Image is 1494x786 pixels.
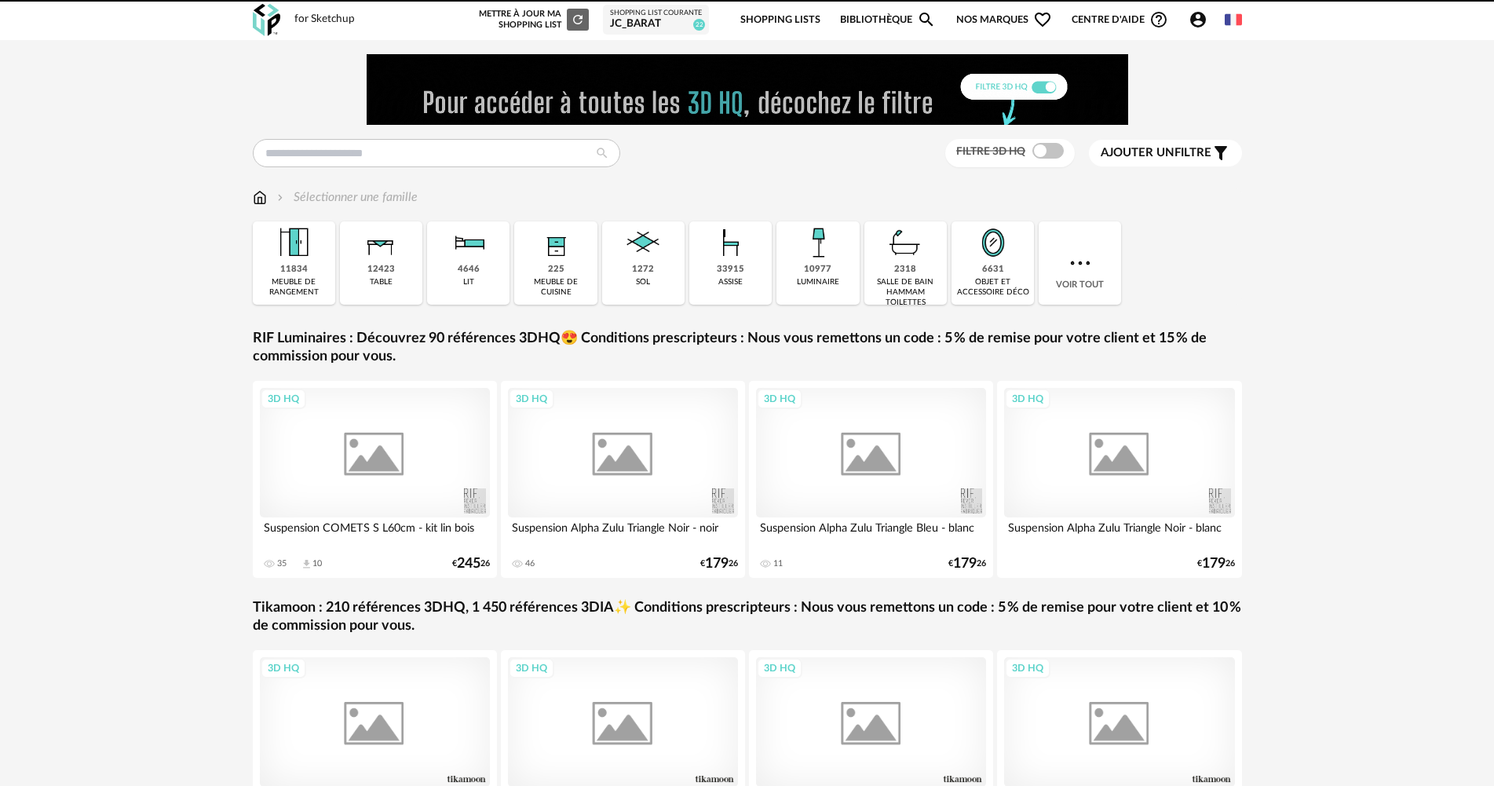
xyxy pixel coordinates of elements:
[1039,221,1121,305] div: Voir tout
[956,146,1025,157] span: Filtre 3D HQ
[610,17,702,31] div: JC_Barat
[610,9,702,18] div: Shopping List courante
[447,221,490,264] img: Literie.png
[956,2,1052,38] span: Nos marques
[525,558,535,569] div: 46
[274,188,418,207] div: Sélectionner une famille
[1004,517,1235,549] div: Suspension Alpha Zulu Triangle Noir - blanc
[869,277,942,308] div: salle de bain hammam toilettes
[508,517,739,549] div: Suspension Alpha Zulu Triangle Noir - noir
[258,277,331,298] div: meuble de rangement
[509,389,554,409] div: 3D HQ
[1066,249,1094,277] img: more.7b13dc1.svg
[705,558,729,569] span: 179
[1189,10,1207,29] span: Account Circle icon
[1211,144,1230,163] span: Filter icon
[693,19,705,31] span: 22
[840,2,936,38] a: BibliothèqueMagnify icon
[360,221,402,264] img: Table.png
[476,9,589,31] div: Mettre à jour ma Shopping List
[1072,10,1168,29] span: Centre d'aideHelp Circle Outline icon
[277,558,287,569] div: 35
[982,264,1004,276] div: 6631
[367,54,1128,125] img: FILTRE%20HQ%20NEW_V1%20(4).gif
[710,221,752,264] img: Assise.png
[280,264,308,276] div: 11834
[749,381,994,578] a: 3D HQ Suspension Alpha Zulu Triangle Bleu - blanc 11 €17926
[253,330,1242,367] a: RIF Luminaires : Découvrez 90 références 3DHQ😍 Conditions prescripteurs : Nous vous remettons un ...
[535,221,577,264] img: Rangement.png
[1149,10,1168,29] span: Help Circle Outline icon
[370,277,393,287] div: table
[1101,147,1174,159] span: Ajouter un
[700,558,738,569] div: € 26
[953,558,977,569] span: 179
[1189,10,1215,29] span: Account Circle icon
[519,277,592,298] div: meuble de cuisine
[253,381,498,578] a: 3D HQ Suspension COMETS S L60cm - kit lin bois 35 Download icon 10 €24526
[894,264,916,276] div: 2318
[1197,558,1235,569] div: € 26
[294,13,355,27] div: for Sketchup
[956,277,1029,298] div: objet et accessoire déco
[756,517,987,549] div: Suspension Alpha Zulu Triangle Bleu - blanc
[1033,10,1052,29] span: Heart Outline icon
[301,558,312,570] span: Download icon
[757,389,802,409] div: 3D HQ
[948,558,986,569] div: € 26
[636,277,650,287] div: sol
[509,658,554,678] div: 3D HQ
[773,558,783,569] div: 11
[274,188,287,207] img: svg+xml;base64,PHN2ZyB3aWR0aD0iMTYiIGhlaWdodD0iMTYiIHZpZXdCb3g9IjAgMCAxNiAxNiIgZmlsbD0ibm9uZSIgeG...
[253,4,280,36] img: OXP
[884,221,926,264] img: Salle%20de%20bain.png
[717,264,744,276] div: 33915
[253,188,267,207] img: svg+xml;base64,PHN2ZyB3aWR0aD0iMTYiIGhlaWdodD0iMTciIHZpZXdCb3g9IjAgMCAxNiAxNyIgZmlsbD0ibm9uZSIgeG...
[261,658,306,678] div: 3D HQ
[757,658,802,678] div: 3D HQ
[571,15,585,24] span: Refresh icon
[457,558,480,569] span: 245
[1225,11,1242,28] img: fr
[610,9,702,31] a: Shopping List courante JC_Barat 22
[272,221,315,264] img: Meuble%20de%20rangement.png
[548,264,564,276] div: 225
[1005,658,1050,678] div: 3D HQ
[1101,145,1211,161] span: filtre
[622,221,664,264] img: Sol.png
[797,277,839,287] div: luminaire
[632,264,654,276] div: 1272
[1089,140,1242,166] button: Ajouter unfiltre Filter icon
[740,2,820,38] a: Shopping Lists
[458,264,480,276] div: 4646
[501,381,746,578] a: 3D HQ Suspension Alpha Zulu Triangle Noir - noir 46 €17926
[917,10,936,29] span: Magnify icon
[1202,558,1226,569] span: 179
[972,221,1014,264] img: Miroir.png
[463,277,474,287] div: lit
[260,517,491,549] div: Suspension COMETS S L60cm - kit lin bois
[261,389,306,409] div: 3D HQ
[253,599,1242,636] a: Tikamoon : 210 références 3DHQ, 1 450 références 3DIA✨ Conditions prescripteurs : Nous vous remet...
[452,558,490,569] div: € 26
[804,264,831,276] div: 10977
[312,558,322,569] div: 10
[367,264,395,276] div: 12423
[1005,389,1050,409] div: 3D HQ
[718,277,743,287] div: assise
[797,221,839,264] img: Luminaire.png
[997,381,1242,578] a: 3D HQ Suspension Alpha Zulu Triangle Noir - blanc €17926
